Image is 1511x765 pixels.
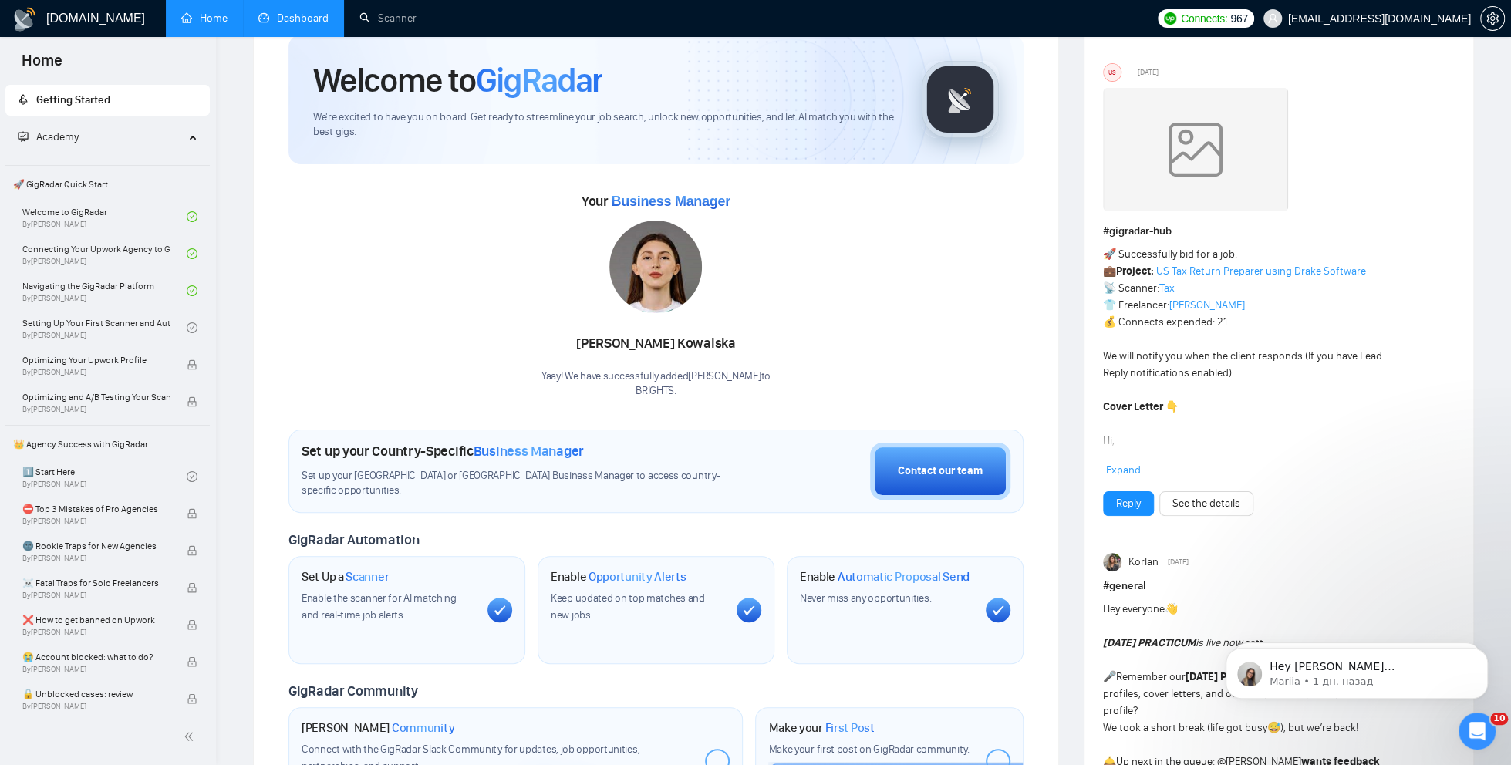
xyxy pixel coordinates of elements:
span: fund-projection-screen [18,131,29,142]
span: Expand [1106,463,1141,477]
span: lock [187,656,197,667]
span: Keep updated on top matches and new jobs. [551,591,705,622]
span: 🎤 [1103,670,1116,683]
a: setting [1480,12,1505,25]
a: Connecting Your Upwork Agency to GigRadarBy[PERSON_NAME] [22,237,187,271]
span: Business Manager [611,194,730,209]
span: By [PERSON_NAME] [22,665,170,674]
img: logo [12,7,37,32]
span: 👑 Agency Success with GigRadar [7,429,208,460]
h1: Welcome to [313,59,602,101]
span: 🌚 Rookie Traps for New Agencies [22,538,170,554]
span: Korlan [1128,554,1158,571]
span: By [PERSON_NAME] [22,702,170,711]
span: 👋 [1165,602,1178,615]
div: Yaay! We have successfully added [PERSON_NAME] to [541,369,771,399]
span: setting [1481,12,1504,25]
div: US [1104,64,1121,81]
span: lock [187,693,197,704]
strong: [DATE] Practicum series, [1186,670,1304,683]
span: Scanner [346,569,389,585]
span: lock [187,508,197,519]
span: rocket [18,94,29,105]
span: double-left [184,729,199,744]
span: GigRadar [476,59,602,101]
img: upwork-logo.png [1164,12,1176,25]
span: We're excited to have you on board. Get ready to streamline your job search, unlock new opportuni... [313,110,897,140]
span: By [PERSON_NAME] [22,554,170,563]
button: Reply [1103,491,1154,516]
span: GigRadar Community [288,682,418,699]
span: ❌ How to get banned on Upwork [22,612,170,628]
span: check-circle [187,322,197,333]
p: BRIGHTS . [541,384,771,399]
span: Opportunity Alerts [589,569,686,585]
span: lock [187,359,197,370]
a: Setting Up Your First Scanner and Auto-BidderBy[PERSON_NAME] [22,311,187,345]
em: is live now [1103,636,1243,649]
strong: [DATE] PRACTICUM [1103,636,1196,649]
span: 😅 [1267,721,1280,734]
button: Contact our team [870,443,1010,500]
span: By [PERSON_NAME] [22,368,170,377]
a: Tax [1159,281,1175,295]
span: lock [187,619,197,630]
span: By [PERSON_NAME] [22,628,170,637]
a: dashboardDashboard [258,12,329,25]
a: 1️⃣ Start HereBy[PERSON_NAME] [22,460,187,494]
span: Business Manager [474,443,584,460]
span: Getting Started [36,93,110,106]
img: weqQh+iSagEgQAAAABJRU5ErkJggg== [1103,88,1288,211]
a: See the details [1172,495,1240,512]
span: [DATE] [1138,66,1159,79]
h1: # general [1103,578,1455,595]
span: Set up your [GEOGRAPHIC_DATA] or [GEOGRAPHIC_DATA] Business Manager to access country-specific op... [302,469,727,498]
span: Optimizing and A/B Testing Your Scanner for Better Results [22,389,170,405]
span: Enable the scanner for AI matching and real-time job alerts. [302,591,457,622]
span: 😭 Account blocked: what to do? [22,649,170,665]
span: check-circle [187,471,197,482]
span: check-circle [187,248,197,259]
a: US Tax Return Preparer using Drake Software [1156,265,1366,278]
span: Never miss any opportunities. [800,591,931,605]
span: Connects: [1181,10,1227,27]
h1: Set up your Country-Specific [302,443,584,460]
iframe: Intercom notifications сообщение [1202,615,1511,723]
button: setting [1480,6,1505,31]
strong: Cover Letter 👇 [1103,400,1179,413]
h1: # gigradar-hub [1103,223,1455,240]
button: See the details [1159,491,1253,516]
span: GigRadar Automation [288,531,419,548]
span: [DATE] [1168,555,1189,569]
span: By [PERSON_NAME] [22,591,170,600]
span: 🚀 GigRadar Quick Start [7,169,208,200]
span: By [PERSON_NAME] [22,517,170,526]
img: Korlan [1103,553,1121,571]
span: Home [9,49,75,82]
span: ☠️ Fatal Traps for Solo Freelancers [22,575,170,591]
span: 🔓 Unblocked cases: review [22,686,170,702]
span: user [1267,13,1278,24]
span: 10 [1490,713,1508,725]
span: lock [187,396,197,407]
span: ⛔ Top 3 Mistakes of Pro Agencies [22,501,170,517]
li: Getting Started [5,85,210,116]
span: Optimizing Your Upwork Profile [22,352,170,368]
span: Make your first post on GigRadar community. [768,743,969,756]
a: homeHome [181,12,228,25]
span: Academy [36,130,79,143]
h1: Set Up a [302,569,389,585]
span: check-circle [187,285,197,296]
span: Your [582,193,730,210]
a: [PERSON_NAME] [1169,298,1245,312]
span: lock [187,545,197,556]
strong: Project: [1116,265,1154,278]
span: Automatic Proposal Send [838,569,970,585]
h1: [PERSON_NAME] [302,720,454,736]
a: searchScanner [359,12,417,25]
iframe: Intercom live chat [1459,713,1496,750]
